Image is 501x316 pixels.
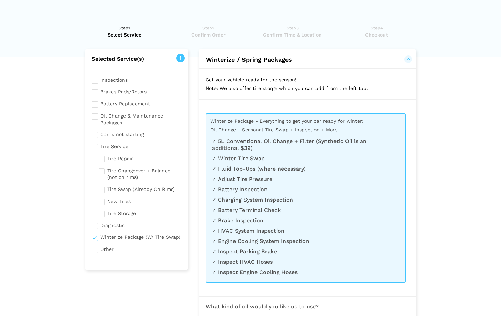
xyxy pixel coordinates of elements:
span: Select Service [85,31,164,38]
span: 1 [176,54,185,62]
a: Step2 [169,24,248,38]
li: Charging System Inspection [212,196,392,203]
li: Adjust Tire Pressure [212,176,392,183]
li: 5L Conventional Oil Change + Filter (Synthetic Oil is an additional $39) [212,138,392,152]
a: Step4 [337,24,417,38]
a: Step3 [253,24,332,38]
li: HVAC System Inspection [212,227,392,234]
li: Inspect Parking Brake [212,248,392,255]
a: Step1 [85,24,164,38]
p: Get your vehicle ready for the season! Note: We also offer tire storge which you can add from the... [199,69,416,99]
li: Inspect HVAC Hoses [212,258,392,265]
span: Winterize / Spring Packages [206,56,292,63]
span: Checkout [337,31,417,38]
li: Inspect Engine Cooling Hoses [212,269,392,276]
li: Engine Cooling System Inspection [212,238,392,245]
li: Winter Tire Swap [212,155,392,162]
li: Battery Terminal Check [212,207,392,214]
li: Fluid Top-Ups (where necessary) [212,165,392,172]
span: Winterize Package - Everything to get your car ready for winter: [210,118,363,124]
h2: Selected Service(s) [85,55,189,62]
span: Confirm Order [169,31,248,38]
h3: What kind of oil would you like us to use? [206,304,409,310]
span: Oil Change + Seasonal Tire Swap + Inspection + More [210,127,338,132]
span: Confirm Time & Location [253,31,332,38]
button: Winterize / Spring Packages [206,55,409,64]
li: Brake Inspection [212,217,392,224]
li: Battery Inspection [212,186,392,193]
